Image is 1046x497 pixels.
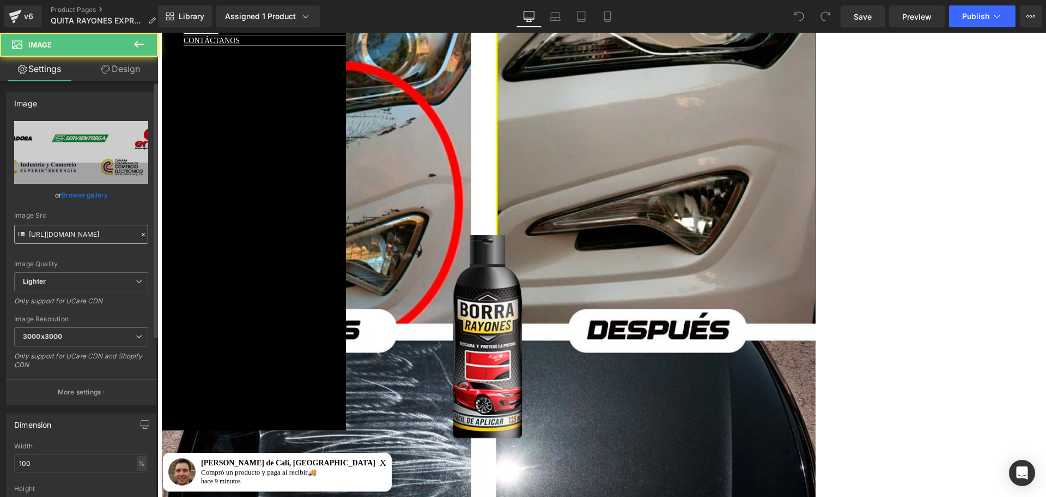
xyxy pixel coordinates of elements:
div: Only support for UCare CDN and Shopify CDN [14,352,148,376]
div: [PERSON_NAME] de Cali, [GEOGRAPHIC_DATA] [11,426,229,435]
button: More [1020,5,1042,27]
div: Dimension [14,414,52,429]
span: Image [28,40,52,49]
div: Image Resolution [14,315,148,323]
div: Image Quality [14,260,148,268]
div: Open Intercom Messenger [1009,460,1035,486]
a: Browse gallery [62,185,108,205]
a: Product Pages [51,5,165,14]
p: More settings [58,387,101,397]
div: v6 [22,9,35,23]
div: % [137,456,147,471]
div: X [222,426,229,435]
div: Height [14,485,148,493]
span: Preview [902,11,932,22]
b: 3000x3000 [23,332,62,340]
a: Laptop [542,5,568,27]
div: Image Src [14,212,148,219]
input: auto [14,454,148,472]
a: Design [81,57,160,81]
span: Library [179,11,204,21]
img: Rostro [11,426,38,453]
button: Redo [814,5,836,27]
span: Publish [962,12,989,21]
div: hace 9 minutos [11,444,229,453]
div: Compró un producto y paga al recibir🚚 [11,435,229,444]
a: CONTÁCTANOS [26,4,82,12]
a: Mobile [594,5,621,27]
button: More settings [7,379,156,405]
b: Lighter [23,277,46,285]
button: Publish [949,5,1015,27]
div: Assigned 1 Product [225,11,311,22]
span: Save [854,11,872,22]
div: Image [14,93,37,108]
a: New Library [158,5,212,27]
span: QUITA RAYONES EXPRESS [51,16,144,25]
a: v6 [4,5,42,27]
button: Undo [788,5,810,27]
a: Preview [889,5,945,27]
div: Width [14,442,148,450]
input: Link [14,225,148,244]
a: Desktop [516,5,542,27]
div: or [14,189,148,201]
div: Only support for UCare CDN [14,297,148,313]
a: Tablet [568,5,594,27]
